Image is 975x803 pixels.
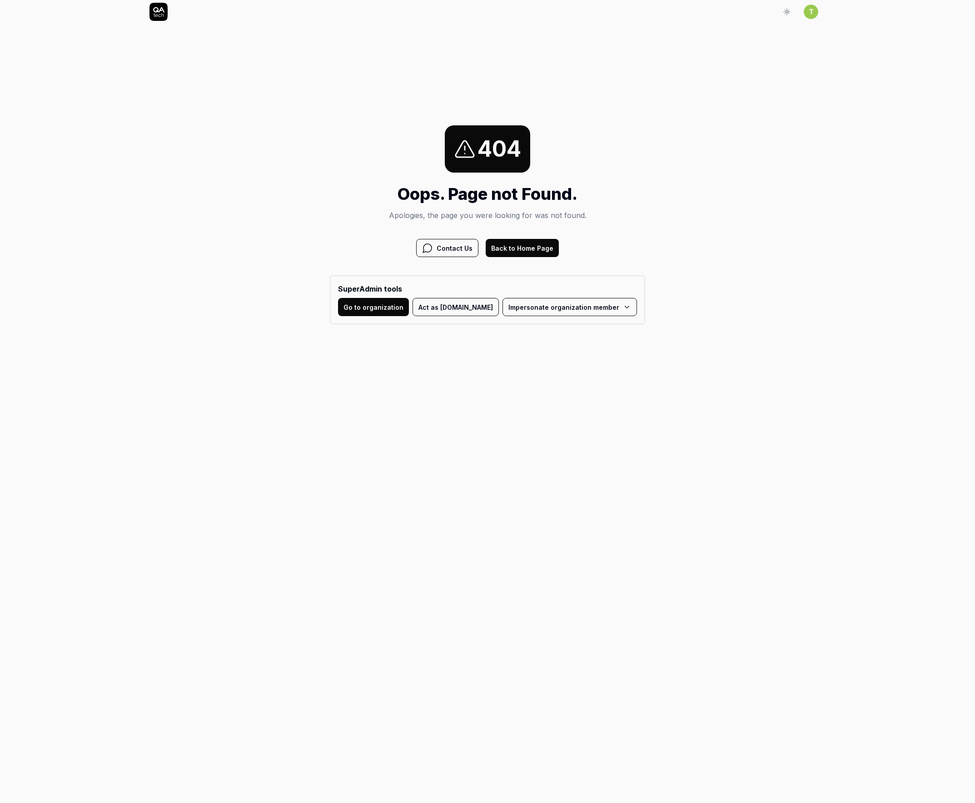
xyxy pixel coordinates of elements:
[413,298,499,316] button: Act as [DOMAIN_NAME]
[330,182,645,206] h1: Oops. Page not Found.
[330,210,645,221] p: Apologies, the page you were looking for was not found.
[478,133,521,165] span: 404
[502,298,637,316] button: Impersonate organization member
[804,5,818,19] button: T
[338,283,637,294] b: SuperAdmin tools
[486,239,559,257] button: Back to Home Page
[416,239,478,257] button: Contact Us
[338,298,409,316] button: Go to organization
